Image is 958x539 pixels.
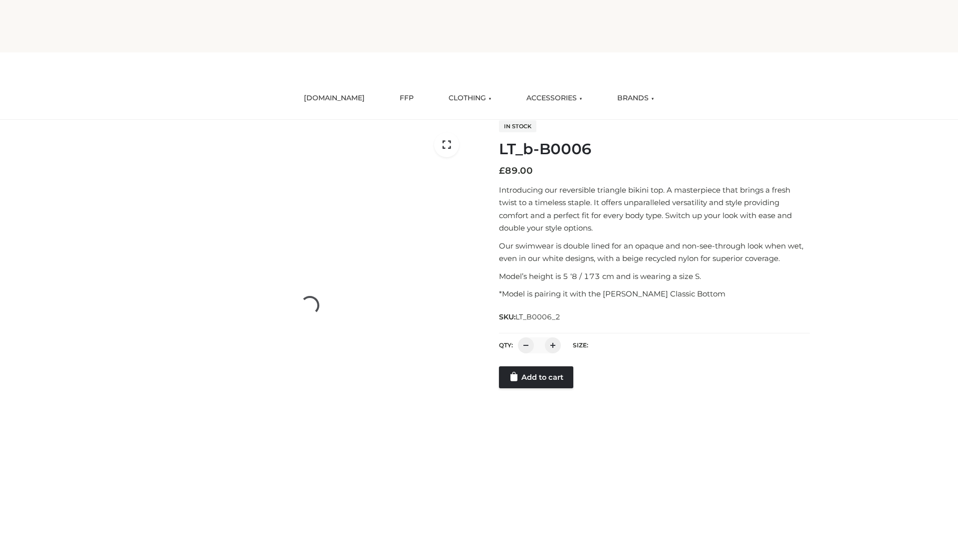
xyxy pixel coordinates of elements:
p: Our swimwear is double lined for an opaque and non-see-through look when wet, even in our white d... [499,240,810,265]
a: ACCESSORIES [519,87,590,109]
a: Add to cart [499,366,573,388]
h1: LT_b-B0006 [499,140,810,158]
span: £ [499,165,505,176]
p: *Model is pairing it with the [PERSON_NAME] Classic Bottom [499,287,810,300]
a: BRANDS [610,87,662,109]
a: CLOTHING [441,87,499,109]
bdi: 89.00 [499,165,533,176]
span: SKU: [499,311,561,323]
label: QTY: [499,341,513,349]
a: [DOMAIN_NAME] [296,87,372,109]
a: FFP [392,87,421,109]
p: Introducing our reversible triangle bikini top. A masterpiece that brings a fresh twist to a time... [499,184,810,235]
label: Size: [573,341,588,349]
p: Model’s height is 5 ‘8 / 173 cm and is wearing a size S. [499,270,810,283]
span: LT_B0006_2 [515,312,560,321]
span: In stock [499,120,536,132]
